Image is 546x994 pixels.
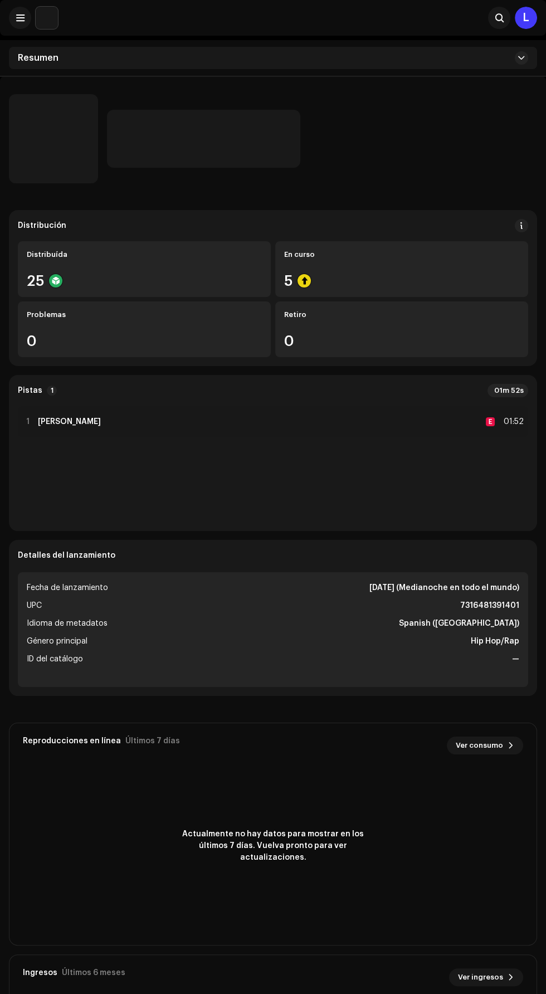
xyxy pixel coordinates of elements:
div: 01:52 [499,415,524,428]
button: Ver consumo [447,737,523,754]
strong: Detalles del lanzamiento [18,551,115,560]
div: Últimos 6 meses [62,968,125,977]
span: Ver ingresos [458,966,503,988]
strong: — [512,652,519,666]
strong: [DATE] (Medianoche en todo el mundo) [369,581,519,595]
span: Resumen [18,53,58,62]
span: UPC [27,599,42,612]
strong: Pistas [18,386,42,395]
div: Problemas [27,310,262,319]
div: Reproducciones en línea [23,737,121,745]
div: Retiro [284,310,519,319]
strong: 7316481391401 [460,599,519,612]
span: Género principal [27,635,87,648]
span: ID del catálogo [27,652,83,666]
span: Ver consumo [456,734,503,757]
p-badge: 1 [47,386,57,396]
div: 01m 52s [487,384,528,397]
div: Ingresos [23,968,57,977]
div: Últimos 7 días [125,737,180,745]
strong: Spanish ([GEOGRAPHIC_DATA]) [399,617,519,630]
span: Fecha de lanzamiento [27,581,108,595]
div: Distribuída [27,250,262,259]
span: Idioma de metadatos [27,617,108,630]
strong: [PERSON_NAME] [38,417,101,426]
img: 297a105e-aa6c-4183-9ff4-27133c00f2e2 [36,7,58,29]
div: L [515,7,537,29]
div: E [486,417,495,426]
button: Ver ingresos [449,968,523,986]
div: Distribución [18,221,66,230]
span: Actualmente no hay datos para mostrar en los últimos 7 días. Vuelva pronto para ver actualizaciones. [173,829,373,864]
div: En curso [284,250,519,259]
strong: Hip Hop/Rap [471,635,519,648]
